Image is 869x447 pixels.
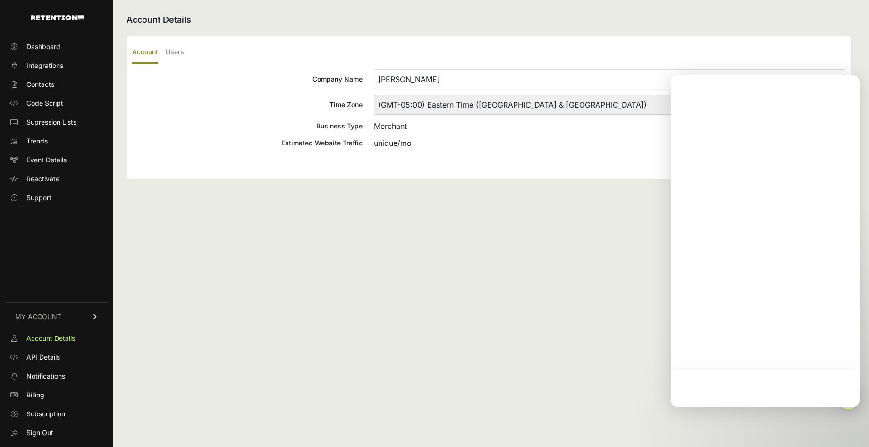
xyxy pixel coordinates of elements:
div: Estimated Website Traffic [132,138,363,148]
a: MY ACCOUNT [6,302,108,331]
span: Notifications [26,371,65,381]
a: Code Script [6,96,108,111]
div: Merchant [374,120,845,132]
span: Dashboard [26,42,60,51]
a: Sign Out [6,425,108,440]
span: Contacts [26,80,54,89]
input: Company Name [374,69,845,89]
a: Event Details [6,152,108,168]
span: Trends [26,136,48,146]
a: Contacts [6,77,108,92]
span: Sign Out [26,428,53,438]
a: Subscription [6,406,108,422]
div: Time Zone [132,100,363,110]
span: Reactivate [26,174,59,184]
a: Integrations [6,58,108,73]
div: Business Type [132,121,363,131]
a: Billing [6,388,108,403]
a: Reactivate [6,171,108,186]
a: Supression Lists [6,115,108,130]
div: unique/mo [374,137,845,149]
h2: Account Details [127,13,851,26]
span: Subscription [26,409,65,419]
span: Account Details [26,334,75,343]
span: Integrations [26,61,63,70]
label: Users [166,42,184,64]
span: Code Script [26,99,63,108]
img: Retention.com [31,15,84,20]
a: Notifications [6,369,108,384]
a: Trends [6,134,108,149]
span: Billing [26,390,44,400]
span: API Details [26,353,60,362]
a: Account Details [6,331,108,346]
label: Account [132,42,158,64]
div: Company Name [132,75,363,84]
span: Support [26,193,51,202]
span: Supression Lists [26,118,76,127]
a: Dashboard [6,39,108,54]
span: Event Details [26,155,67,165]
span: MY ACCOUNT [15,312,61,321]
select: Time Zone [374,95,845,115]
a: API Details [6,350,108,365]
a: Support [6,190,108,205]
